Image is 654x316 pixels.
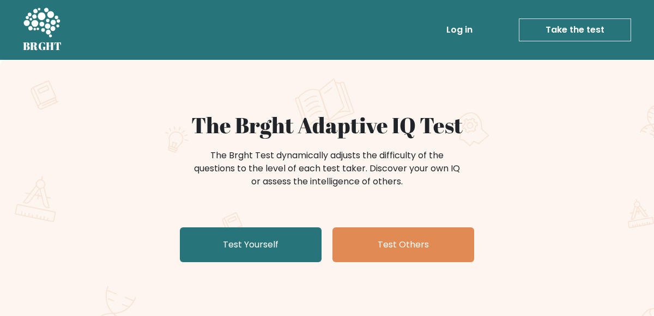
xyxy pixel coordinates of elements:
[332,227,474,262] a: Test Others
[442,19,477,41] a: Log in
[191,149,463,188] div: The Brght Test dynamically adjusts the difficulty of the questions to the level of each test take...
[180,227,322,262] a: Test Yourself
[23,40,62,53] h5: BRGHT
[23,4,62,55] a: BRGHT
[519,18,631,41] a: Take the test
[61,112,593,138] h1: The Brght Adaptive IQ Test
